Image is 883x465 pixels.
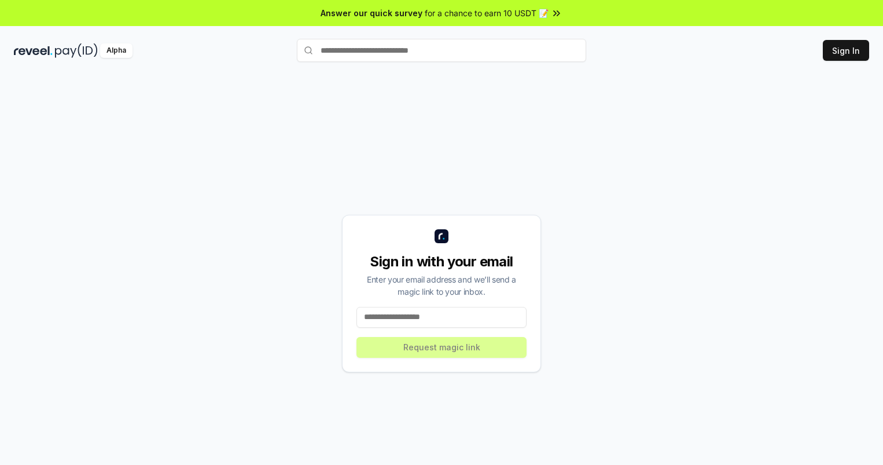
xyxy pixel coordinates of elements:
div: Enter your email address and we’ll send a magic link to your inbox. [356,273,527,298]
img: logo_small [435,229,448,243]
span: for a chance to earn 10 USDT 📝 [425,7,549,19]
div: Sign in with your email [356,252,527,271]
span: Answer our quick survey [321,7,422,19]
img: pay_id [55,43,98,58]
button: Sign In [823,40,869,61]
div: Alpha [100,43,133,58]
img: reveel_dark [14,43,53,58]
